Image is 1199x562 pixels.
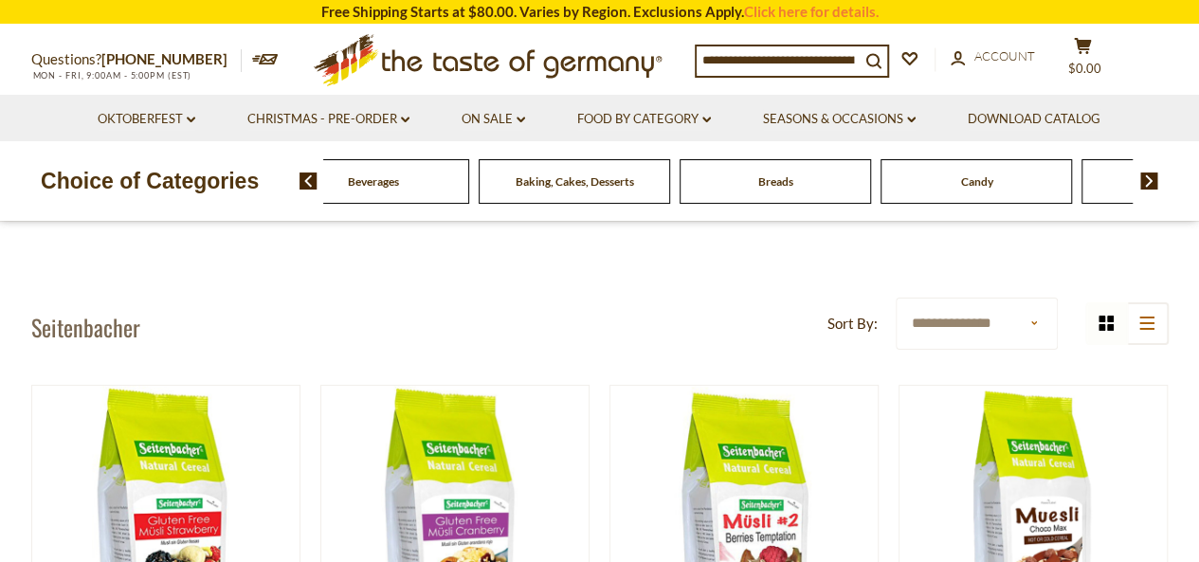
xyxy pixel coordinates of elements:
[300,172,318,190] img: previous arrow
[247,109,409,130] a: Christmas - PRE-ORDER
[763,109,916,130] a: Seasons & Occasions
[951,46,1035,67] a: Account
[974,48,1035,63] span: Account
[827,312,878,335] label: Sort By:
[968,109,1100,130] a: Download Catalog
[462,109,525,130] a: On Sale
[1140,172,1158,190] img: next arrow
[1068,61,1101,76] span: $0.00
[348,174,399,189] a: Beverages
[31,70,192,81] span: MON - FRI, 9:00AM - 5:00PM (EST)
[101,50,227,67] a: [PHONE_NUMBER]
[1055,37,1112,84] button: $0.00
[31,47,242,72] p: Questions?
[31,313,140,341] h1: Seitenbacher
[960,174,992,189] a: Candy
[577,109,711,130] a: Food By Category
[744,3,879,20] a: Click here for details.
[516,174,634,189] a: Baking, Cakes, Desserts
[758,174,793,189] a: Breads
[98,109,195,130] a: Oktoberfest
